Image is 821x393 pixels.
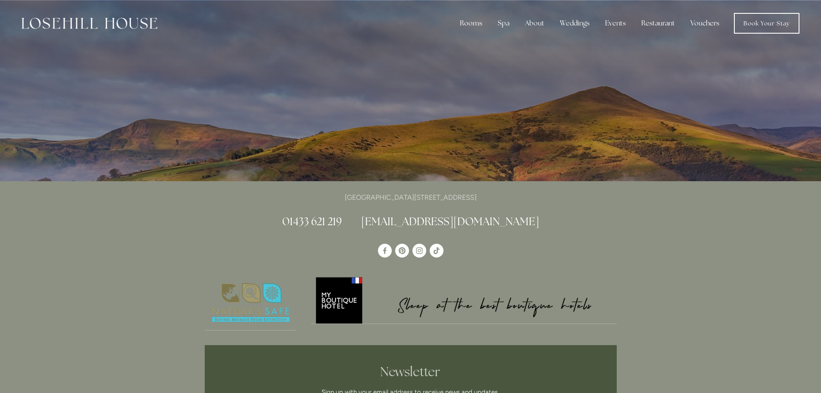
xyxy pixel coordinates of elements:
[453,15,489,32] div: Rooms
[430,244,443,258] a: TikTok
[598,15,633,32] div: Events
[395,244,409,258] a: Pinterest
[378,244,392,258] a: Losehill House Hotel & Spa
[22,18,157,29] img: Losehill House
[252,364,570,380] h2: Newsletter
[412,244,426,258] a: Instagram
[205,192,617,203] p: [GEOGRAPHIC_DATA][STREET_ADDRESS]
[311,276,617,324] a: My Boutique Hotel - Logo
[734,13,799,34] a: Book Your Stay
[684,15,726,32] a: Vouchers
[282,214,342,228] a: 01433 621 219
[491,15,516,32] div: Spa
[361,214,539,228] a: [EMAIL_ADDRESS][DOMAIN_NAME]
[553,15,596,32] div: Weddings
[634,15,682,32] div: Restaurant
[311,276,617,324] img: My Boutique Hotel - Logo
[205,276,297,330] img: Nature's Safe - Logo
[518,15,551,32] div: About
